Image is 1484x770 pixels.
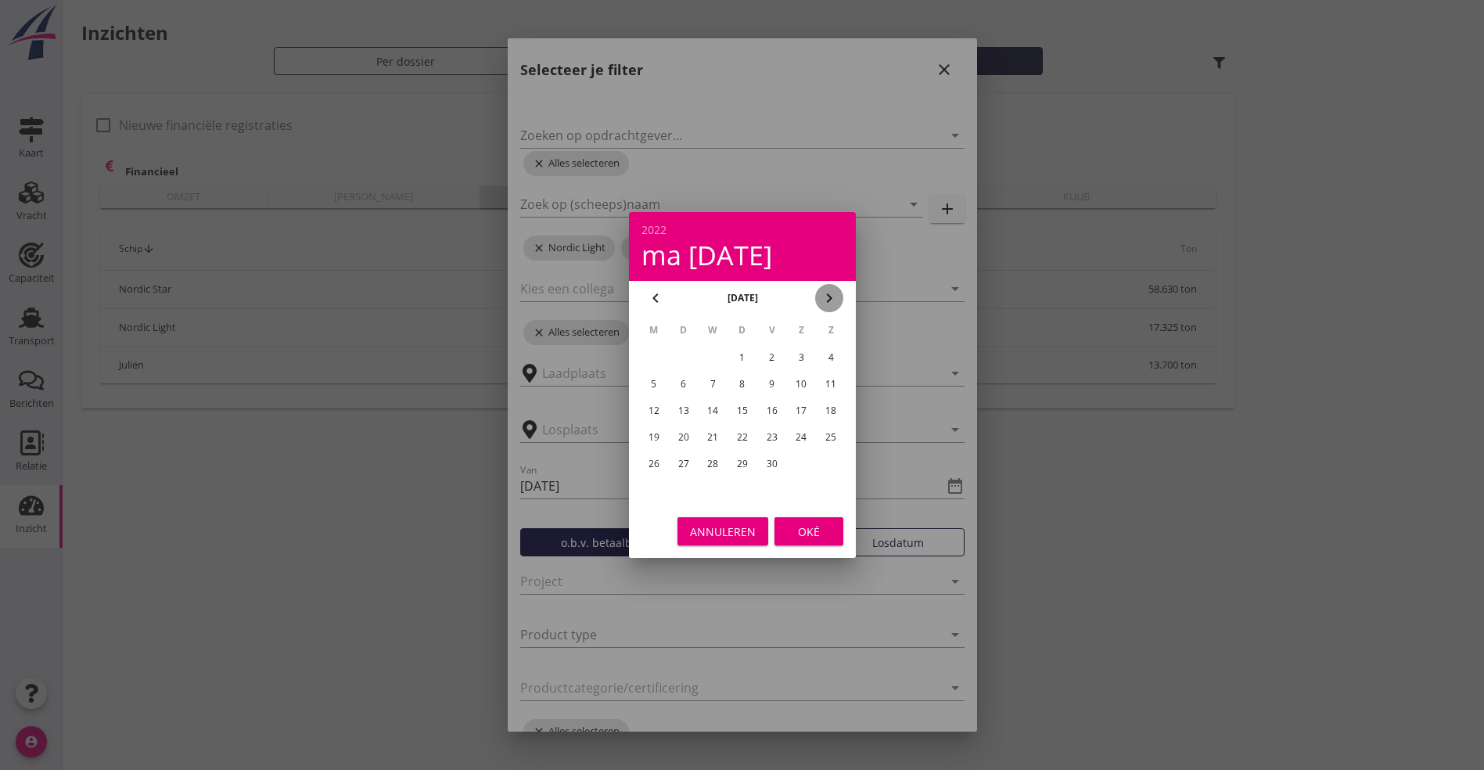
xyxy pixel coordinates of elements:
th: Z [787,317,815,344]
div: Annuleren [690,524,756,540]
button: 18 [818,398,843,423]
th: Z [605,317,636,344]
th: D [728,317,756,344]
button: 9 [759,372,784,397]
button: 23 [759,425,784,450]
button: 6 [670,372,695,397]
button: Annuleren [677,517,768,545]
button: 21 [609,398,634,423]
button: 11 [818,372,843,397]
button: 7 [700,372,725,397]
button: 29 [729,452,754,477]
button: 1 [729,345,754,370]
i: chevron_left [646,289,665,308]
th: M [640,317,668,344]
button: 24 [789,425,814,450]
button: 20 [670,425,695,450]
button: 21 [700,425,725,450]
th: D [669,317,697,344]
button: 12 [641,398,666,423]
button: 27 [670,452,695,477]
button: 28 [609,425,634,450]
button: 28 [700,452,725,477]
button: 17 [789,398,814,423]
button: Oké [774,517,843,545]
button: 2 [759,345,784,370]
button: 14 [700,398,725,423]
th: W [699,317,727,344]
button: 25 [818,425,843,450]
button: 30 [759,452,784,477]
button: 5 [641,372,666,397]
div: Oké [787,524,831,540]
button: 3 [789,345,814,370]
button: 16 [759,398,784,423]
button: [DATE] [722,286,762,310]
button: 26 [641,452,666,477]
button: 8 [729,372,754,397]
button: 14 [609,372,634,397]
th: Z [817,317,845,344]
button: 22 [729,425,754,450]
th: V [757,317,785,344]
button: 15 [729,398,754,423]
div: ma [DATE] [641,242,843,268]
button: 19 [641,425,666,450]
div: 2022 [641,225,843,236]
button: 10 [789,372,814,397]
button: 4 [818,345,843,370]
i: chevron_right [820,289,839,308]
button: 7 [609,345,634,370]
button: 13 [670,398,695,423]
